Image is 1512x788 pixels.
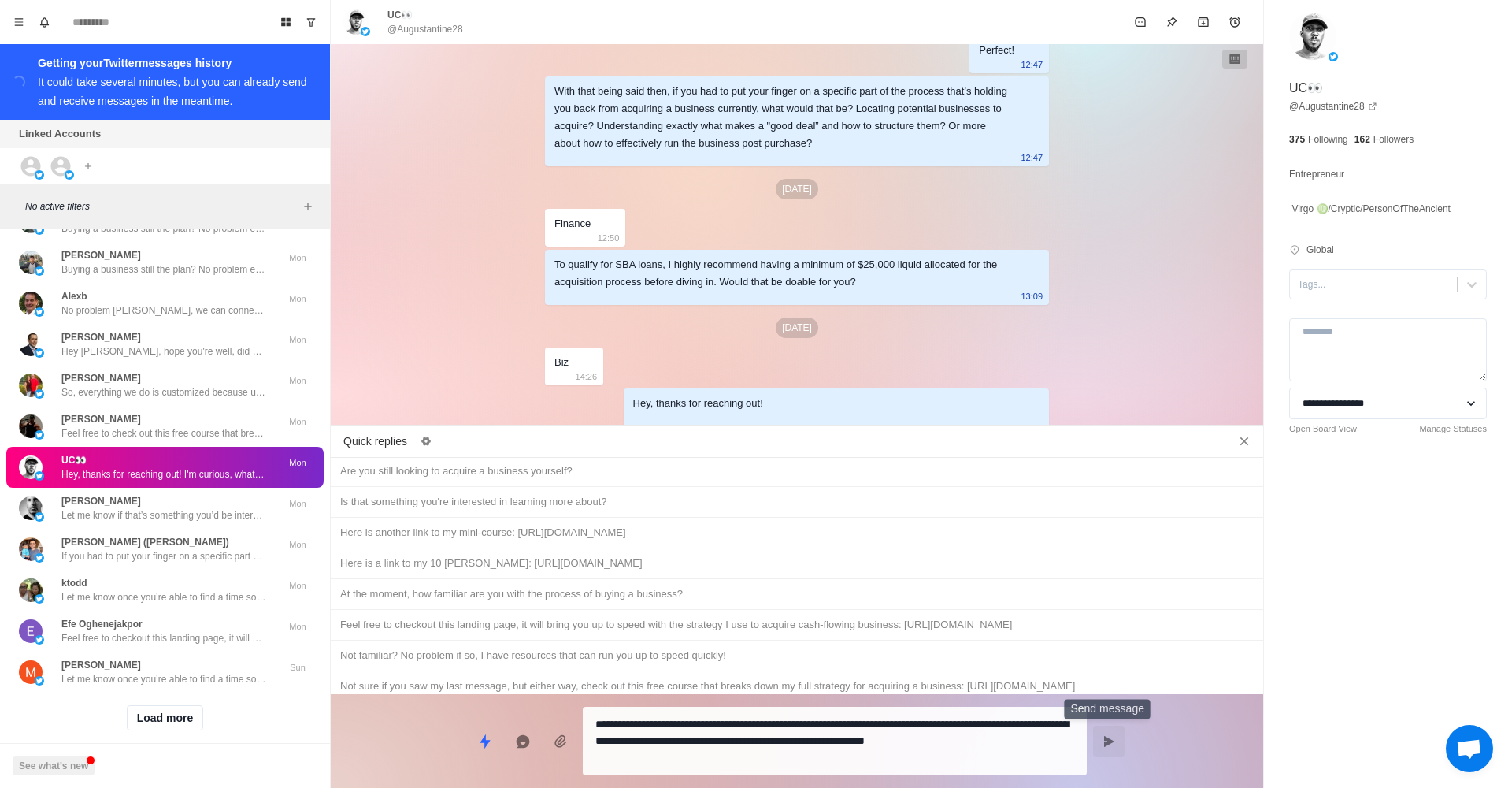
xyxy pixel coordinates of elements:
img: picture [343,9,369,35]
img: picture [1289,13,1336,60]
img: picture [35,594,44,604]
p: Feel free to checkout this landing page, it will bring you up to speed with the strategy I use to... [61,631,266,645]
img: picture [19,251,43,274]
button: Board View [273,9,298,35]
button: Archive [1188,6,1219,38]
div: Are you still looking to acquire a business yourself? [340,463,1254,480]
p: Mon [278,251,317,265]
button: Add account [79,157,98,176]
p: 14:26 [576,368,598,385]
button: Send message [1093,726,1125,757]
p: Sun [278,661,317,675]
div: Finance [554,215,591,232]
div: Not sure if you saw my last message, but either way, check out this free course that breaks down ... [340,678,1254,695]
p: Mon [278,292,317,306]
img: picture [35,348,44,358]
p: [PERSON_NAME] [61,658,141,672]
button: Edit quick replies [413,429,439,454]
img: picture [35,389,44,399]
button: Pin [1156,6,1188,38]
p: 12:47 [1021,56,1043,73]
p: Followers [1373,132,1414,147]
p: @Augustantine28 [387,22,463,36]
a: @Augustantine28 [1289,99,1377,113]
p: Mon [278,333,317,347]
p: [DATE] [776,179,818,199]
button: Load more [127,705,204,730]
p: [PERSON_NAME] [61,371,141,385]
p: [DATE] [776,318,818,338]
button: Menu [6,9,31,35]
p: Let me know once you’re able to find a time so I can confirm that on my end + shoot over the pre-... [61,672,266,686]
p: [PERSON_NAME] [61,412,141,426]
img: picture [1329,52,1338,61]
p: Let me know once you’re able to find a time so I can confirm that on my end + shoot over the pre-... [61,590,266,604]
img: picture [35,307,44,317]
p: Mon [278,538,317,552]
img: picture [35,266,44,276]
button: Show unread conversations [298,9,324,35]
button: Close quick replies [1232,429,1257,454]
p: Mon [278,456,317,470]
div: To qualify for SBA loans, I highly recommend having a minimum of $25,000 liquid allocated for the... [554,256,1014,291]
div: Here is another link to my mini-course: [URL][DOMAIN_NAME] [340,524,1254,541]
button: Quick replies [469,726,501,757]
img: picture [19,333,43,356]
img: picture [35,225,44,235]
p: Mon [278,374,317,388]
img: picture [19,374,43,397]
p: Alexb [61,289,87,303]
a: Open chat [1446,725,1493,772]
p: Let me know if that’s something you’d be interested in and I can set you up on a call with my con... [61,508,266,522]
p: Mon [278,497,317,511]
p: [PERSON_NAME] ([PERSON_NAME]) [61,535,229,549]
div: Perfect! [979,42,1014,59]
p: Feel free to check out this free course that breaks down my full strategy for acquiring a busines... [61,426,266,440]
img: picture [35,512,44,522]
p: Buying a business still the plan? No problem either way, just lmk! [61,221,266,236]
img: picture [19,292,43,315]
div: Not familiar? No problem if so, I have resources that can run you up to speed quickly! [340,647,1254,664]
p: Linked Accounts [19,126,101,142]
p: 12:50 [598,229,620,247]
p: No active filters [25,199,298,214]
div: Getting your Twitter messages history [38,54,311,72]
img: picture [19,578,43,602]
p: Mon [278,579,317,593]
div: Biz [554,354,569,371]
img: picture [65,170,74,180]
button: Add reminder [1219,6,1251,38]
p: ktodd [61,576,87,590]
img: picture [19,537,43,561]
p: 375 [1289,132,1305,147]
div: At the moment, how familiar are you with the process of buying a business? [340,585,1254,603]
p: UC👀 [1289,79,1323,98]
div: With that being said then, if you had to put your finger on a specific part of the process that’s... [554,83,1014,152]
div: Feel free to checkout this landing page, it will bring you up to speed with the strategy I use to... [340,616,1254,634]
a: Manage Statuses [1419,422,1487,436]
button: Add filters [298,197,317,216]
div: It could take several minutes, but you can already send and receive messages in the meantime. [38,76,307,107]
img: picture [35,170,44,180]
p: Efe Oghenejakpor [61,617,143,631]
p: So, everything we do is customized because ultimately everyone is in different situations and is ... [61,385,266,400]
button: See what's new [13,756,94,775]
button: Reply with AI [507,726,539,757]
img: picture [19,660,43,684]
img: picture [35,676,44,686]
img: picture [19,496,43,520]
img: picture [35,635,44,645]
div: Is that something you're interested in learning more about? [340,493,1254,511]
button: Notifications [31,9,57,35]
p: UC👀 [61,453,87,467]
div: Hey, thanks for reaching out! I'm curious, what ultimately has you interested in acquiring a cash... [633,395,1014,447]
img: picture [35,471,44,481]
p: 13:09 [1021,288,1043,305]
a: Open Board View [1289,422,1357,436]
p: Entrepreneur Virgo ♍/Cryptic/PersonOfTheAncient [1289,165,1451,217]
p: 162 [1354,132,1370,147]
p: [PERSON_NAME] [61,248,141,262]
p: Following [1308,132,1348,147]
p: Mon [278,620,317,634]
p: [PERSON_NAME] [61,330,141,344]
